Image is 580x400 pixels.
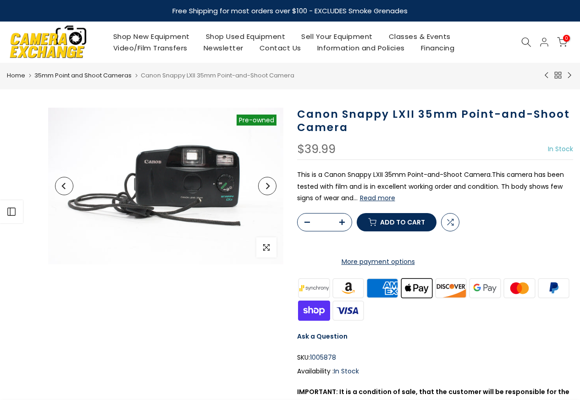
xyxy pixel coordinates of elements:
[34,71,132,80] a: 35mm Point and Shoot Cameras
[334,367,359,376] span: In Stock
[380,219,425,225] span: Add to cart
[468,277,503,299] img: google pay
[297,169,574,204] p: This is a Canon Snappy LXII 35mm Point-and-Shoot Camera.This camera has been tested with film and...
[7,71,25,80] a: Home
[141,71,294,80] span: Canon Snappy LXII 35mm Point-and-Shoot Camera
[309,42,413,54] a: Information and Policies
[297,299,331,322] img: shopify pay
[548,144,573,153] span: In Stock
[195,42,251,54] a: Newsletter
[297,332,348,341] a: Ask a Question
[55,177,73,195] button: Previous
[381,31,458,42] a: Classes & Events
[297,366,574,377] div: Availability :
[297,108,574,134] h1: Canon Snappy LXII 35mm Point-and-Shoot Camera
[297,143,336,155] div: $39.99
[502,277,536,299] img: master
[331,277,365,299] img: amazon payments
[172,6,408,16] strong: Free Shipping for most orders over $100 - EXCLUDES Smoke Grenades
[557,37,567,47] a: 0
[297,277,331,299] img: synchrony
[293,31,381,42] a: Sell Your Equipment
[105,31,198,42] a: Shop New Equipment
[563,35,570,42] span: 0
[310,352,336,363] span: 1005878
[360,194,395,202] button: Read more
[536,277,571,299] img: paypal
[297,352,574,363] div: SKU:
[434,277,468,299] img: discover
[105,42,195,54] a: Video/Film Transfers
[258,177,276,195] button: Next
[357,213,436,231] button: Add to cart
[365,277,400,299] img: american express
[297,256,459,268] a: More payment options
[399,277,434,299] img: apple pay
[198,31,293,42] a: Shop Used Equipment
[413,42,463,54] a: Financing
[331,299,365,322] img: visa
[251,42,309,54] a: Contact Us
